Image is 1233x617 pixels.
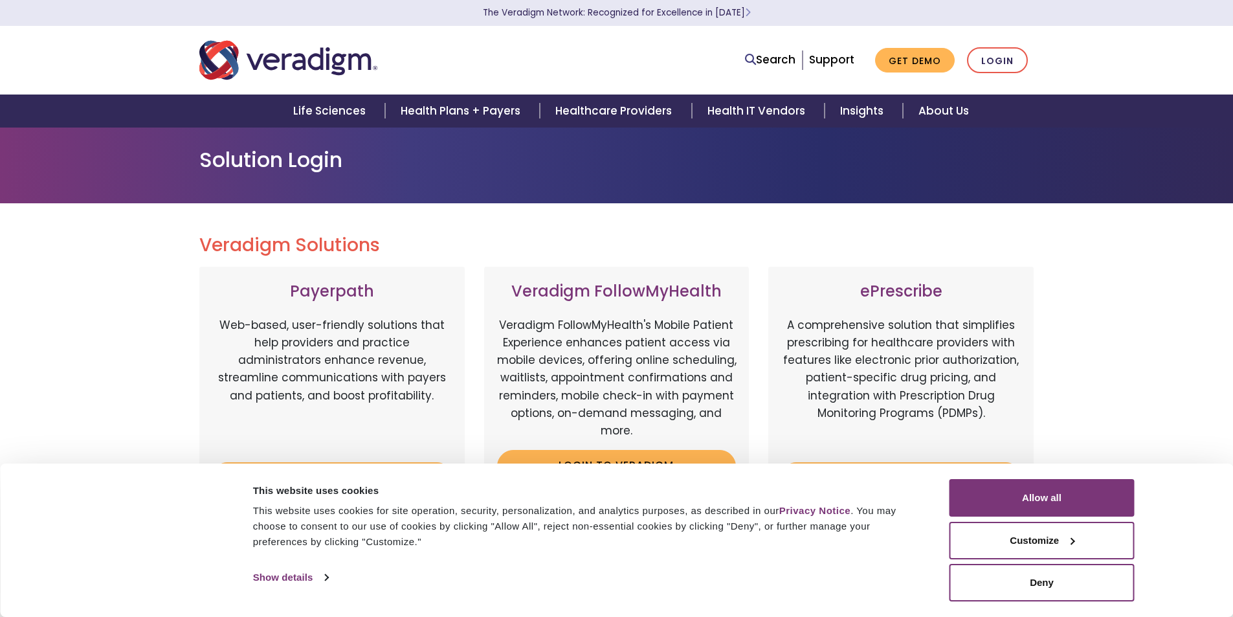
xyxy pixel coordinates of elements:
a: Support [809,52,854,67]
div: This website uses cookies for site operation, security, personalization, and analytics purposes, ... [253,503,920,550]
a: Login to Veradigm FollowMyHealth [497,450,737,492]
p: Veradigm FollowMyHealth's Mobile Patient Experience enhances patient access via mobile devices, o... [497,317,737,440]
a: Health Plans + Payers [385,95,540,128]
a: Login to Payerpath [212,462,452,492]
a: Insights [825,95,903,128]
h3: Payerpath [212,282,452,301]
a: Get Demo [875,48,955,73]
a: Life Sciences [278,95,385,128]
img: Veradigm logo [199,39,377,82]
a: Health IT Vendors [692,95,825,128]
button: Allow all [950,479,1135,517]
button: Customize [950,522,1135,559]
p: Web-based, user-friendly solutions that help providers and practice administrators enhance revenu... [212,317,452,453]
h1: Solution Login [199,148,1034,172]
button: Deny [950,564,1135,601]
a: Search [745,51,795,69]
h3: ePrescribe [781,282,1021,301]
a: Login [967,47,1028,74]
p: A comprehensive solution that simplifies prescribing for healthcare providers with features like ... [781,317,1021,453]
h3: Veradigm FollowMyHealth [497,282,737,301]
a: About Us [903,95,984,128]
span: Learn More [745,6,751,19]
h2: Veradigm Solutions [199,234,1034,256]
div: This website uses cookies [253,483,920,499]
a: The Veradigm Network: Recognized for Excellence in [DATE]Learn More [483,6,751,19]
a: Show details [253,568,328,587]
a: Privacy Notice [779,505,850,516]
a: Login to ePrescribe [781,462,1021,492]
a: Healthcare Providers [540,95,691,128]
